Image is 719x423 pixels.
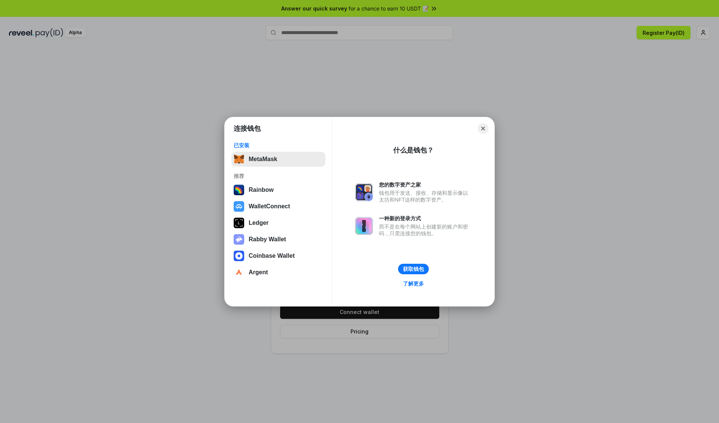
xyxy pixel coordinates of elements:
[234,185,244,195] img: svg+xml,%3Csvg%20width%3D%22120%22%20height%3D%22120%22%20viewBox%3D%220%200%20120%20120%22%20fil...
[234,154,244,164] img: svg+xml,%3Csvg%20fill%3D%22none%22%20height%3D%2233%22%20viewBox%3D%220%200%2035%2033%22%20width%...
[234,218,244,228] img: svg+xml,%3Csvg%20xmlns%3D%22http%3A%2F%2Fwww.w3.org%2F2000%2Fsvg%22%20width%3D%2228%22%20height%3...
[379,190,472,203] div: 钱包用于发送、接收、存储和显示像以太坊和NFT这样的数字资产。
[231,199,325,214] button: WalletConnect
[403,266,424,272] div: 获取钱包
[379,215,472,222] div: 一种新的登录方式
[393,146,434,155] div: 什么是钱包？
[234,142,323,149] div: 已安装
[249,269,268,276] div: Argent
[231,248,325,263] button: Coinbase Wallet
[355,217,373,235] img: svg+xml,%3Csvg%20xmlns%3D%22http%3A%2F%2Fwww.w3.org%2F2000%2Fsvg%22%20fill%3D%22none%22%20viewBox...
[231,232,325,247] button: Rabby Wallet
[379,181,472,188] div: 您的数字资产之家
[234,267,244,278] img: svg+xml,%3Csvg%20width%3D%2228%22%20height%3D%2228%22%20viewBox%3D%220%200%2028%2028%22%20fill%3D...
[249,236,286,243] div: Rabby Wallet
[478,123,488,134] button: Close
[234,173,323,179] div: 推荐
[249,253,295,259] div: Coinbase Wallet
[234,251,244,261] img: svg+xml,%3Csvg%20width%3D%2228%22%20height%3D%2228%22%20viewBox%3D%220%200%2028%2028%22%20fill%3D...
[249,187,274,193] div: Rainbow
[403,280,424,287] div: 了解更多
[249,220,269,226] div: Ledger
[234,201,244,212] img: svg+xml,%3Csvg%20width%3D%2228%22%20height%3D%2228%22%20viewBox%3D%220%200%2028%2028%22%20fill%3D...
[231,182,325,197] button: Rainbow
[231,265,325,280] button: Argent
[231,215,325,230] button: Ledger
[249,203,290,210] div: WalletConnect
[234,234,244,245] img: svg+xml,%3Csvg%20xmlns%3D%22http%3A%2F%2Fwww.w3.org%2F2000%2Fsvg%22%20fill%3D%22none%22%20viewBox...
[249,156,277,163] div: MetaMask
[398,279,428,288] a: 了解更多
[234,124,261,133] h1: 连接钱包
[231,152,325,167] button: MetaMask
[398,264,429,274] button: 获取钱包
[355,183,373,201] img: svg+xml,%3Csvg%20xmlns%3D%22http%3A%2F%2Fwww.w3.org%2F2000%2Fsvg%22%20fill%3D%22none%22%20viewBox...
[379,223,472,237] div: 而不是在每个网站上创建新的账户和密码，只需连接您的钱包。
